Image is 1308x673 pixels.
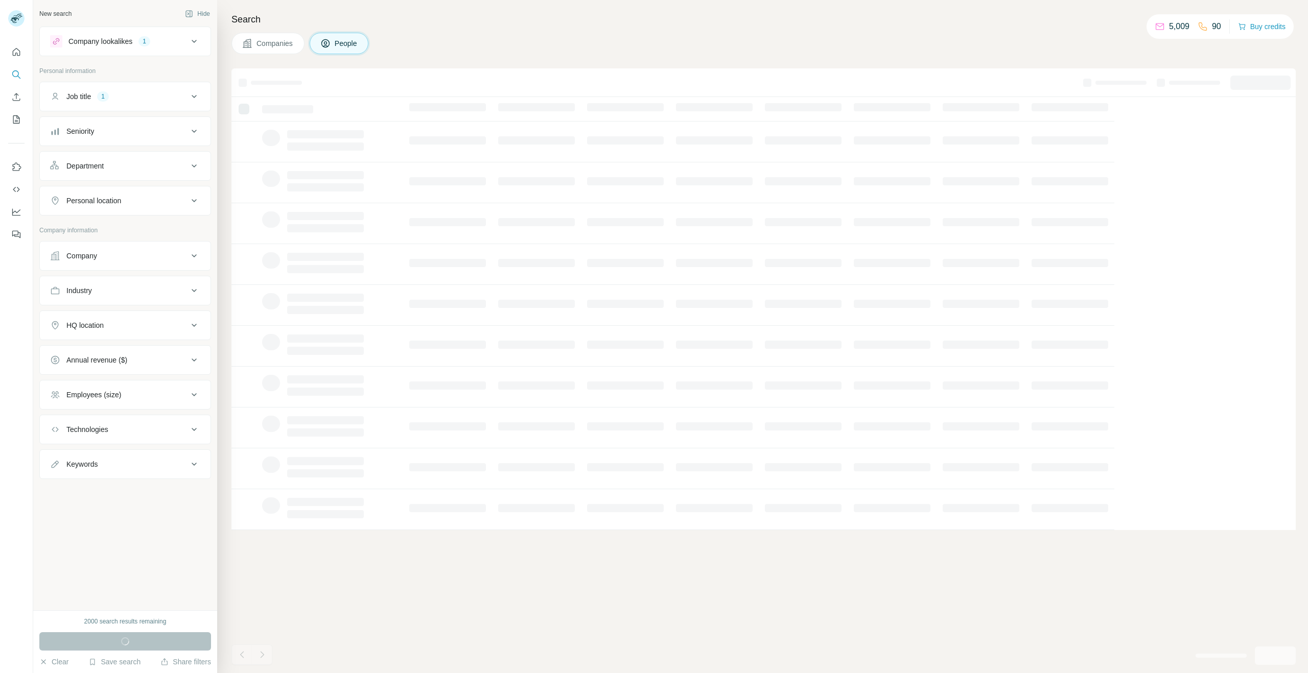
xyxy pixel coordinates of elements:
button: Seniority [40,119,211,143]
div: Seniority [66,126,94,136]
p: 90 [1212,20,1221,33]
div: Technologies [66,424,108,435]
button: Personal location [40,188,211,213]
button: Technologies [40,417,211,442]
button: Annual revenue ($) [40,348,211,372]
div: Employees (size) [66,390,121,400]
button: Use Surfe on LinkedIn [8,158,25,176]
div: Department [66,161,104,171]
p: 5,009 [1169,20,1189,33]
h4: Search [231,12,1296,27]
button: My lists [8,110,25,129]
div: 1 [97,92,109,101]
button: Clear [39,657,68,667]
div: Annual revenue ($) [66,355,127,365]
button: Company lookalikes1 [40,29,211,54]
button: Share filters [160,657,211,667]
button: Enrich CSV [8,88,25,106]
p: Company information [39,226,211,235]
div: Keywords [66,459,98,469]
button: Employees (size) [40,382,211,407]
button: Dashboard [8,203,25,221]
button: Use Surfe API [8,180,25,199]
div: Job title [66,91,91,102]
button: Job title1 [40,84,211,109]
p: Personal information [39,66,211,76]
button: Hide [178,6,217,21]
span: People [335,38,358,49]
button: Keywords [40,452,211,476]
div: New search [39,9,72,18]
button: Feedback [8,225,25,244]
div: 1 [138,37,150,46]
button: Save search [88,657,141,667]
button: Buy credits [1238,19,1286,34]
button: Industry [40,278,211,303]
button: Quick start [8,43,25,61]
button: Department [40,154,211,178]
div: Company lookalikes [68,36,132,46]
div: Company [66,251,97,261]
div: 2000 search results remaining [84,617,167,626]
div: HQ location [66,320,104,330]
span: Companies [256,38,294,49]
button: Company [40,244,211,268]
button: HQ location [40,313,211,338]
div: Industry [66,285,92,296]
div: Personal location [66,196,121,206]
button: Search [8,65,25,84]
